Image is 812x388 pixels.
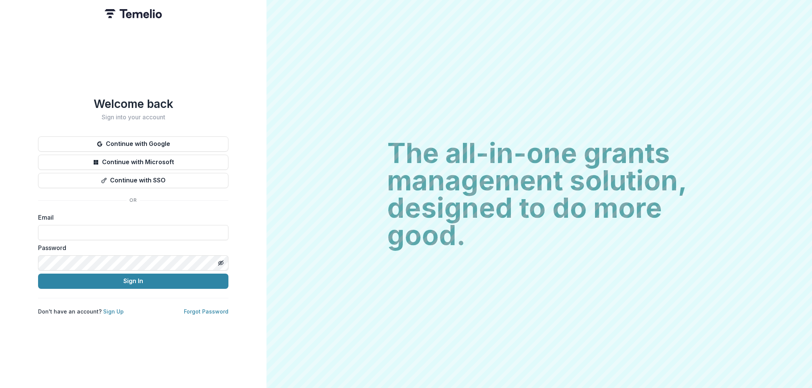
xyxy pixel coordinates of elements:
img: Temelio [105,9,162,18]
label: Email [38,213,224,222]
a: Forgot Password [184,308,228,315]
h1: Welcome back [38,97,228,111]
h2: Sign into your account [38,114,228,121]
button: Sign In [38,274,228,289]
button: Continue with SSO [38,173,228,188]
button: Toggle password visibility [215,257,227,269]
p: Don't have an account? [38,307,124,315]
button: Continue with Google [38,136,228,152]
button: Continue with Microsoft [38,155,228,170]
a: Sign Up [103,308,124,315]
label: Password [38,243,224,252]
